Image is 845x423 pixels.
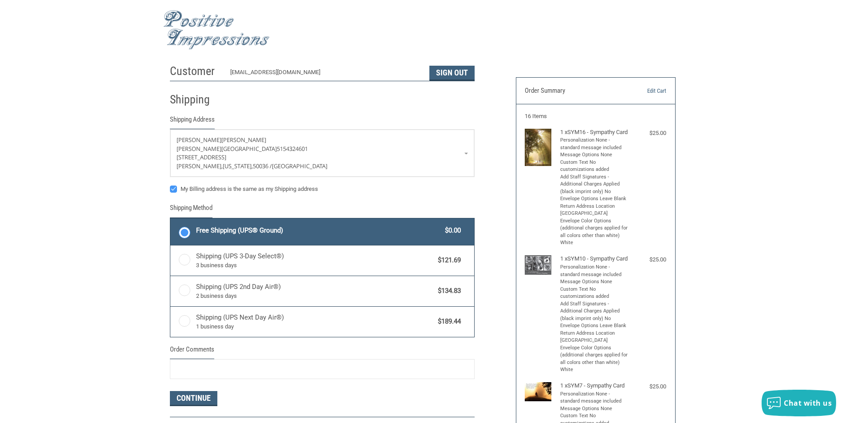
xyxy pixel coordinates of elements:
li: Return Address Location [GEOGRAPHIC_DATA] [560,330,629,344]
h3: 16 Items [525,113,666,120]
h3: Order Summary [525,87,621,95]
button: Sign Out [429,66,475,81]
span: 50036 / [253,162,272,170]
span: [PERSON_NAME][GEOGRAPHIC_DATA] [177,145,277,153]
span: $134.83 [434,286,461,296]
li: Custom Text No customizations added [560,159,629,174]
span: [PERSON_NAME], [177,162,223,170]
a: Edit Cart [621,87,666,95]
span: Chat with us [784,398,832,408]
li: Personalization None - standard message included [560,137,629,151]
span: Shipping (UPS 2nd Day Air®) [196,282,434,300]
li: Personalization None - standard message included [560,264,629,278]
h4: 1 x SYM16 - Sympathy Card [560,129,629,136]
li: Envelope Options Leave Blank [560,195,629,203]
li: Message Options None [560,405,629,413]
img: Positive Impressions [163,10,270,50]
span: $121.69 [434,255,461,265]
h2: Customer [170,64,222,79]
li: Add Staff Signatures - Additional Charges Applied (black imprint only) No [560,300,629,323]
span: Shipping (UPS 3-Day Select®) [196,251,434,270]
h2: Shipping [170,92,222,107]
h4: 1 x SYM7 - Sympathy Card [560,382,629,389]
span: $0.00 [441,225,461,236]
span: 3 business days [196,261,434,270]
a: Enter or select a different address [170,130,474,177]
h4: 1 x SYM10 - Sympathy Card [560,255,629,262]
span: $189.44 [434,316,461,327]
div: [EMAIL_ADDRESS][DOMAIN_NAME] [230,68,421,81]
button: Continue [170,391,217,406]
li: Add Staff Signatures - Additional Charges Applied (black imprint only) No [560,174,629,196]
li: Custom Text No customizations added [560,286,629,300]
li: Return Address Location [GEOGRAPHIC_DATA] [560,203,629,217]
li: Message Options None [560,151,629,159]
span: 5154324601 [277,145,308,153]
li: Personalization None - standard message included [560,391,629,405]
button: Chat with us [762,390,836,416]
span: [US_STATE], [223,162,253,170]
div: $25.00 [631,255,666,264]
legend: Shipping Method [170,203,212,217]
legend: Order Comments [170,344,214,359]
span: [GEOGRAPHIC_DATA] [272,162,327,170]
span: 2 business days [196,292,434,300]
span: Shipping (UPS Next Day Air®) [196,312,434,331]
li: Envelope Options Leave Blank [560,322,629,330]
li: Envelope Color Options (additional charges applied for all colors other than white) White [560,344,629,374]
div: $25.00 [631,129,666,138]
span: [PERSON_NAME] [221,136,266,144]
li: Message Options None [560,278,629,286]
li: Envelope Color Options (additional charges applied for all colors other than white) White [560,217,629,247]
span: 1 business day [196,322,434,331]
div: $25.00 [631,382,666,391]
span: [PERSON_NAME] [177,136,221,144]
span: Free Shipping (UPS® Ground) [196,225,441,236]
label: My Billing address is the same as my Shipping address [170,186,475,193]
span: [STREET_ADDRESS] [177,153,226,161]
legend: Shipping Address [170,115,215,129]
